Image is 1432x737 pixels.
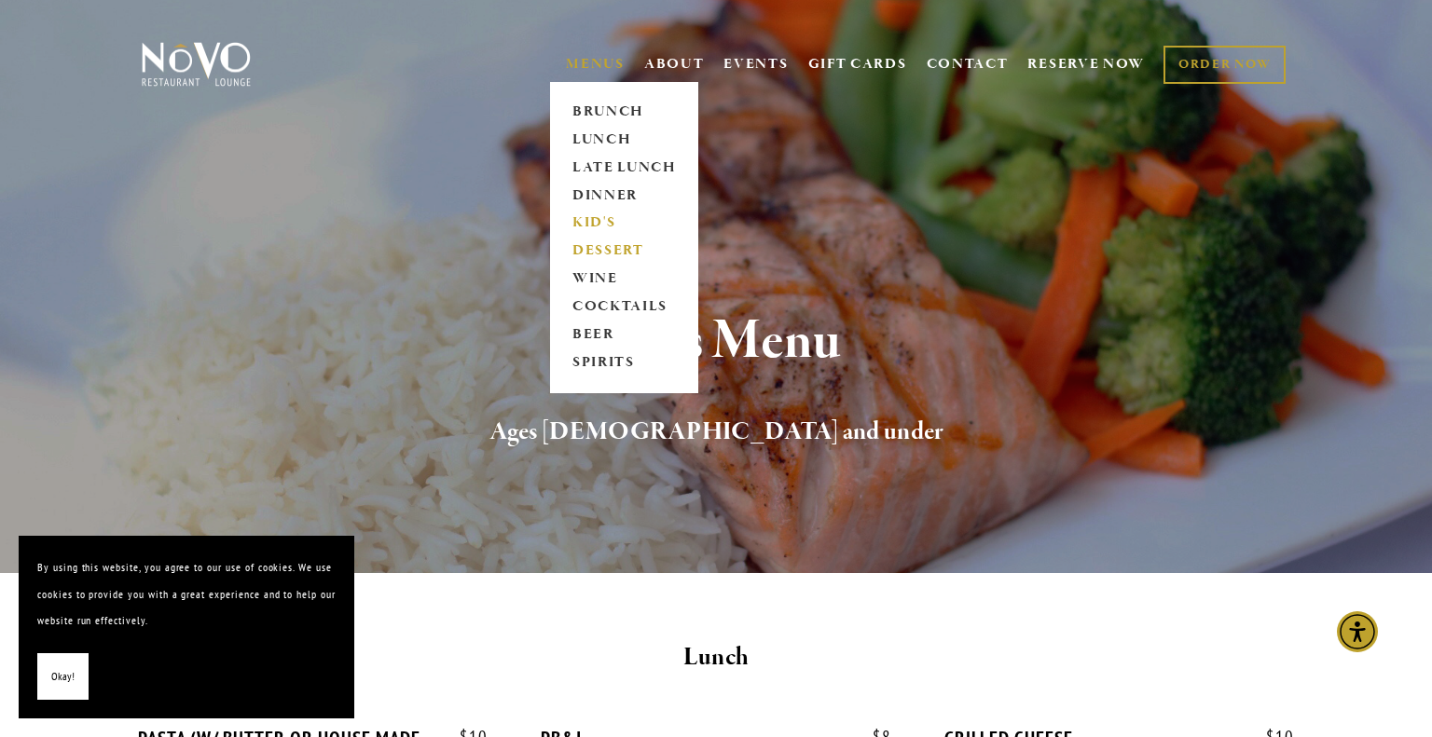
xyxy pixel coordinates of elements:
[566,126,682,154] a: LUNCH
[566,321,682,349] a: BEER
[566,293,682,321] a: COCKTAILS
[566,55,625,74] a: MENUS
[19,536,354,718] section: Cookie banner
[1337,611,1378,652] div: Accessibility Menu
[37,653,89,701] button: Okay!
[566,349,682,377] a: SPIRITS
[566,182,682,210] a: DINNER
[138,41,255,88] img: Novo Restaurant &amp; Lounge
[566,98,682,126] a: BRUNCH
[566,266,682,293] a: WINE
[37,554,336,635] p: By using this website, you agree to our use of cookies. We use cookies to provide you with a grea...
[51,663,75,690] span: Okay!
[566,210,682,238] a: KID'S
[927,47,1009,82] a: CONTACT
[723,55,788,74] a: EVENTS
[172,413,1260,452] h2: Ages [DEMOGRAPHIC_DATA] and under
[172,638,1260,677] h2: Lunch
[1163,46,1286,84] a: ORDER NOW
[566,154,682,182] a: LATE LUNCH
[566,238,682,266] a: DESSERT
[808,47,907,82] a: GIFT CARDS
[644,55,705,74] a: ABOUT
[1027,47,1145,82] a: RESERVE NOW
[172,311,1260,372] h1: Kid’s Menu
